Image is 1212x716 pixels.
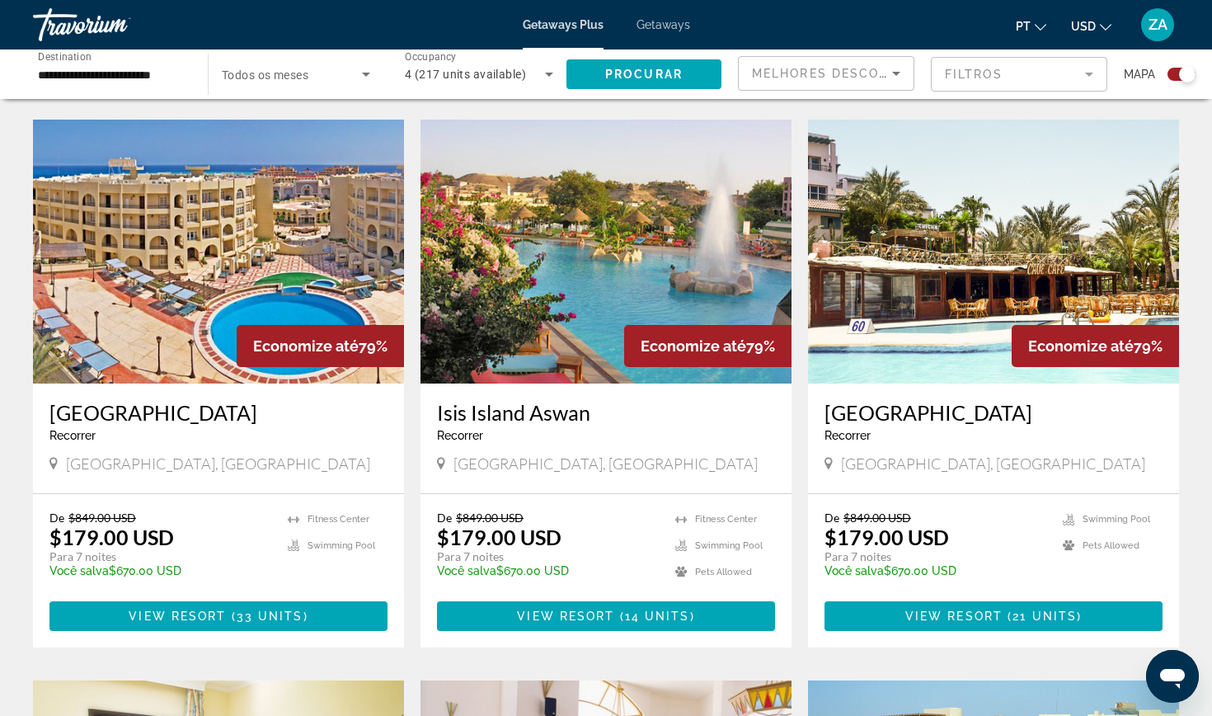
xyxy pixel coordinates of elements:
[808,120,1179,384] img: 3936O01X.jpg
[695,540,763,551] span: Swimming Pool
[66,455,370,473] span: [GEOGRAPHIC_DATA], [GEOGRAPHIC_DATA]
[1136,7,1179,42] button: User Menu
[308,540,375,551] span: Swimming Pool
[824,601,1163,631] button: View Resort(21 units)
[226,610,308,623] span: ( )
[405,51,457,63] span: Occupancy
[1124,63,1155,86] span: Mapa
[222,68,308,82] span: Todos os meses
[843,511,911,525] span: $849.00 USD
[237,325,404,367] div: 79%
[824,400,1163,425] a: [GEOGRAPHIC_DATA]
[49,549,271,564] p: Para 7 noites
[405,68,526,81] span: 4 (217 units available)
[437,564,496,577] span: Você salva
[1016,20,1031,33] span: pt
[237,610,303,623] span: 33 units
[49,525,174,549] p: $179.00 USD
[824,564,1046,577] p: $670.00 USD
[253,337,359,355] span: Economize até
[437,549,659,564] p: Para 7 noites
[566,59,721,89] button: Procurar
[437,400,775,425] a: Isis Island Aswan
[49,564,271,577] p: $670.00 USD
[824,564,884,577] span: Você salva
[1149,16,1167,33] span: ZA
[1083,514,1150,525] span: Swimming Pool
[308,514,369,525] span: Fitness Center
[695,567,752,577] span: Pets Allowed
[38,50,92,62] span: Destination
[1083,540,1139,551] span: Pets Allowed
[1003,610,1082,623] span: ( )
[129,610,226,623] span: View Resort
[695,514,757,525] span: Fitness Center
[49,429,96,442] span: Recorrer
[1016,14,1046,38] button: Change language
[68,511,136,525] span: $849.00 USD
[437,525,561,549] p: $179.00 USD
[824,511,839,525] span: De
[641,337,746,355] span: Economize até
[49,511,64,525] span: De
[456,511,524,525] span: $849.00 USD
[1012,325,1179,367] div: 79%
[517,610,614,623] span: View Resort
[614,610,694,623] span: ( )
[49,400,388,425] a: [GEOGRAPHIC_DATA]
[931,56,1107,92] button: Filter
[824,429,871,442] span: Recorrer
[1146,650,1199,703] iframe: Buton lansare fereastră mesagerie
[437,564,659,577] p: $670.00 USD
[637,18,690,31] a: Getaways
[33,3,198,46] a: Travorium
[49,564,109,577] span: Você salva
[437,429,483,442] span: Recorrer
[752,67,918,80] span: Melhores descontos
[437,511,452,525] span: De
[523,18,604,31] a: Getaways Plus
[49,601,388,631] button: View Resort(33 units)
[1028,337,1134,355] span: Economize até
[420,120,792,384] img: 3843E01X.jpg
[752,64,900,83] mat-select: Sort by
[824,549,1046,564] p: Para 7 noites
[905,610,1003,623] span: View Resort
[624,325,792,367] div: 79%
[1012,610,1077,623] span: 21 units
[824,525,949,549] p: $179.00 USD
[1071,20,1096,33] span: USD
[453,455,758,473] span: [GEOGRAPHIC_DATA], [GEOGRAPHIC_DATA]
[605,68,683,81] span: Procurar
[1071,14,1111,38] button: Change currency
[841,455,1145,473] span: [GEOGRAPHIC_DATA], [GEOGRAPHIC_DATA]
[33,120,404,384] img: 2420E01L.jpg
[437,601,775,631] button: View Resort(14 units)
[625,610,690,623] span: 14 units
